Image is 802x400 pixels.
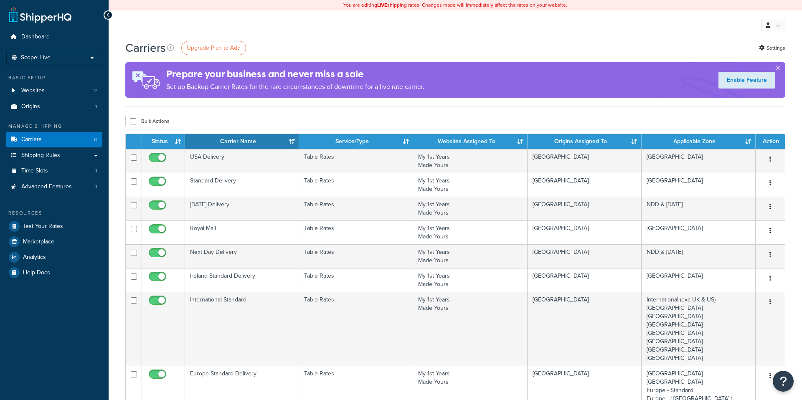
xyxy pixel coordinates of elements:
td: My 1st Years Made Yours [413,197,527,220]
a: Carriers 8 [6,132,102,147]
a: ShipperHQ Home [9,6,71,23]
td: USA Delivery [185,149,299,173]
td: [DATE] Delivery [185,197,299,220]
td: Table Rates [299,268,413,292]
th: Websites Assigned To: activate to sort column ascending [413,134,527,149]
th: Applicable Zone: activate to sort column ascending [642,134,756,149]
td: [GEOGRAPHIC_DATA] [528,244,642,268]
a: Enable Feature [718,72,775,89]
a: Analytics [6,250,102,265]
h4: Prepare your business and never miss a sale [166,67,424,81]
a: Advanced Features 1 [6,179,102,195]
td: Table Rates [299,220,413,244]
td: [GEOGRAPHIC_DATA] [642,268,756,292]
td: My 1st Years Made Yours [413,149,527,173]
div: Manage Shipping [6,123,102,130]
span: Advanced Features [21,183,72,190]
b: LIVE [377,1,387,9]
td: [GEOGRAPHIC_DATA] [642,220,756,244]
li: Websites [6,83,102,99]
td: My 1st Years Made Yours [413,292,527,366]
td: My 1st Years Made Yours [413,173,527,197]
div: Resources [6,210,102,217]
a: Settings [759,42,785,54]
a: Time Slots 1 [6,163,102,179]
span: Test Your Rates [23,223,63,230]
a: Help Docs [6,265,102,280]
span: 1 [95,103,97,110]
td: Table Rates [299,197,413,220]
span: Shipping Rules [21,152,60,159]
td: [GEOGRAPHIC_DATA] [528,149,642,173]
span: Marketplace [23,238,54,246]
p: Set up Backup Carrier Rates for the rare circumstances of downtime for a live rate carrier. [166,81,424,93]
td: International Standard [185,292,299,366]
a: Upgrade Plan to Add [181,41,246,55]
span: 8 [94,136,97,143]
a: Websites 2 [6,83,102,99]
th: Action [756,134,785,149]
td: Next Day Delivery [185,244,299,268]
td: [GEOGRAPHIC_DATA] [642,149,756,173]
span: 2 [94,87,97,94]
td: Ireland Standard Delivery [185,268,299,292]
td: Table Rates [299,173,413,197]
td: Royal Mail [185,220,299,244]
span: Analytics [23,254,46,261]
a: Marketplace [6,234,102,249]
h1: Carriers [125,40,166,56]
td: [GEOGRAPHIC_DATA] [528,197,642,220]
th: Origins Assigned To: activate to sort column ascending [528,134,642,149]
a: Test Your Rates [6,219,102,234]
span: Websites [21,87,45,94]
span: Help Docs [23,269,50,276]
td: Table Rates [299,149,413,173]
span: Dashboard [21,33,50,41]
a: Dashboard [6,29,102,45]
th: Service/Type: activate to sort column ascending [299,134,413,149]
span: Origins [21,103,40,110]
td: My 1st Years Made Yours [413,268,527,292]
div: Basic Setup [6,74,102,81]
span: Upgrade Plan to Add [187,43,241,52]
td: Standard Delivery [185,173,299,197]
td: [GEOGRAPHIC_DATA] [528,220,642,244]
td: Table Rates [299,292,413,366]
td: International (exc UK & US) [GEOGRAPHIC_DATA] [GEOGRAPHIC_DATA] [GEOGRAPHIC_DATA] [GEOGRAPHIC_DAT... [642,292,756,366]
span: Carriers [21,136,42,143]
th: Status: activate to sort column ascending [142,134,185,149]
th: Carrier Name: activate to sort column ascending [185,134,299,149]
span: Time Slots [21,167,48,175]
span: Scope: Live [21,54,51,61]
span: 1 [95,183,97,190]
li: Time Slots [6,163,102,179]
td: My 1st Years Made Yours [413,244,527,268]
img: ad-rules-rateshop-fe6ec290ccb7230408bd80ed9643f0289d75e0ffd9eb532fc0e269fcd187b520.png [125,62,166,98]
button: Open Resource Center [773,371,794,392]
td: Table Rates [299,244,413,268]
li: Advanced Features [6,179,102,195]
td: [GEOGRAPHIC_DATA] [528,268,642,292]
li: Origins [6,99,102,114]
td: [GEOGRAPHIC_DATA] [528,292,642,366]
td: NDD & [DATE] [642,197,756,220]
td: NDD & [DATE] [642,244,756,268]
li: Carriers [6,132,102,147]
td: [GEOGRAPHIC_DATA] [642,173,756,197]
a: Origins 1 [6,99,102,114]
button: Bulk Actions [125,115,174,127]
td: [GEOGRAPHIC_DATA] [528,173,642,197]
a: Shipping Rules [6,148,102,163]
td: My 1st Years Made Yours [413,220,527,244]
span: 1 [95,167,97,175]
